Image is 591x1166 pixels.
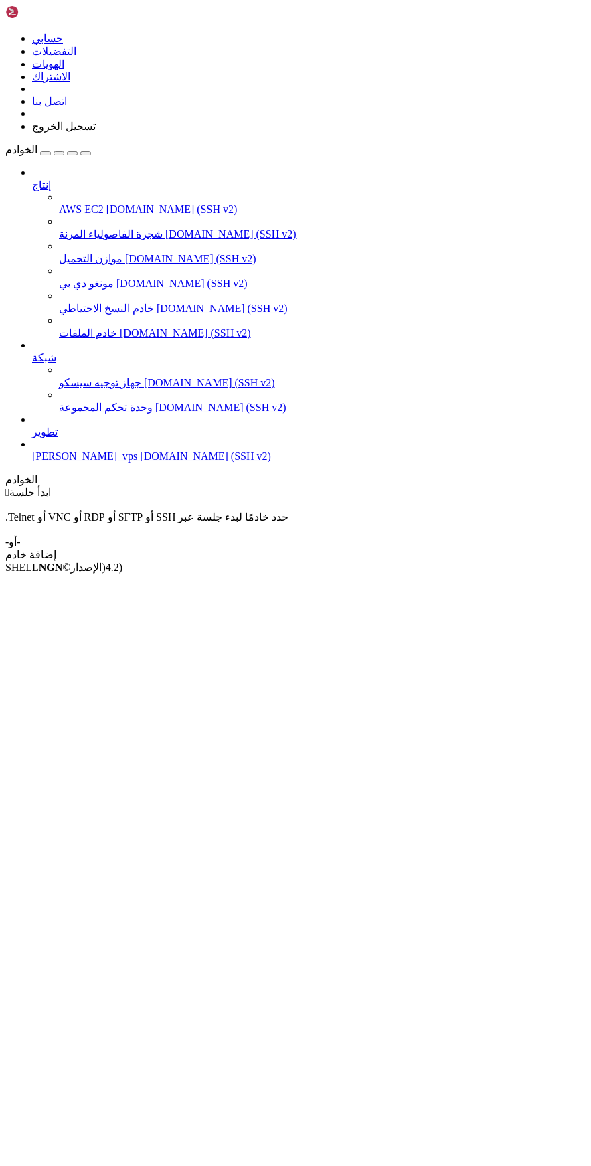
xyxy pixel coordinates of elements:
[32,120,96,132] font: تسجيل الخروج
[32,450,137,462] font: [PERSON_NAME]_vps
[32,46,76,57] a: التفضيلات
[116,278,248,289] font: [DOMAIN_NAME] (SSH v2)
[5,474,37,485] font: الخوادم
[5,549,56,560] font: إضافة خادم
[59,265,586,290] li: مونغو دي بي [DOMAIN_NAME] (SSH v2)
[155,402,286,413] font: [DOMAIN_NAME] (SSH v2)
[71,562,123,573] span: 4.2.0
[32,33,63,44] a: حسابي
[32,179,586,191] a: إنتاج
[32,58,64,70] a: الهويات
[59,315,586,339] li: خادم الملفات [DOMAIN_NAME] (SSH v2)
[9,487,51,498] font: ابدأ جلسة
[120,327,251,339] font: [DOMAIN_NAME] (SSH v2)
[32,426,586,438] a: تطوير
[5,536,21,548] font: -أو-
[59,191,586,216] li: AWS EC2 [DOMAIN_NAME] (SSH v2)
[59,228,586,240] a: شجرة الفاصولياء المرنة [DOMAIN_NAME] (SSH v2)
[32,339,586,414] li: شبكة
[59,402,153,413] font: وحدة تحكم المجموعة
[144,377,275,388] font: [DOMAIN_NAME] (SSH v2)
[71,562,106,573] font: (الإصدار
[125,253,256,264] font: [DOMAIN_NAME] (SSH v2)
[59,216,586,240] li: شجرة الفاصولياء المرنة [DOMAIN_NAME] (SSH v2)
[59,303,154,314] font: خادم النسخ الاحتياطي
[59,203,586,216] a: AWS EC2 [DOMAIN_NAME] (SSH v2)
[59,278,114,289] font: مونغو دي بي
[32,71,70,82] a: الاشتراك
[59,377,141,388] font: جهاز توجيه سيسكو
[5,562,39,573] font: SHELL
[5,144,37,155] font: الخوادم
[59,252,586,265] a: موازن التحميل [DOMAIN_NAME] (SSH v2)
[5,144,91,155] a: الخوادم
[59,290,586,315] li: خادم النسخ الاحتياطي [DOMAIN_NAME] (SSH v2)
[165,228,297,240] font: [DOMAIN_NAME] (SSH v2)
[59,228,163,240] font: شجرة الفاصولياء المرنة
[32,352,56,363] font: شبكة
[59,401,586,414] a: وحدة تحكم المجموعة [DOMAIN_NAME] (SSH v2)
[32,96,67,107] a: اتصل بنا
[32,426,58,438] font: تطوير
[39,562,63,573] font: NGN
[140,450,271,462] span: [DOMAIN_NAME] (SSH v2)
[5,487,9,498] font: 
[59,327,117,339] font: خادم الملفات
[59,240,586,265] li: موازن التحميل [DOMAIN_NAME] (SSH v2)
[59,389,586,414] li: وحدة تحكم المجموعة [DOMAIN_NAME] (SSH v2)
[59,277,586,290] a: مونغو دي بي [DOMAIN_NAME] (SSH v2)
[32,438,586,463] li: [PERSON_NAME]_vps [DOMAIN_NAME] (SSH v2)
[62,562,70,573] font: ©
[32,414,586,438] li: تطوير
[32,351,586,364] a: شبكة
[59,376,586,389] a: جهاز توجيه سيسكو [DOMAIN_NAME] (SSH v2)
[5,511,288,523] font: حدد خادمًا لبدء جلسة عبر SSH أو SFTP أو RDP أو VNC أو Telnet.
[106,203,238,215] span: [DOMAIN_NAME] (SSH v2)
[59,327,586,339] a: خادم الملفات [DOMAIN_NAME] (SSH v2)
[5,5,82,19] img: شيلنجن
[106,562,119,573] font: 4.2
[59,302,586,315] a: خادم النسخ الاحتياطي [DOMAIN_NAME] (SSH v2)
[59,203,104,215] font: AWS EC2
[59,253,122,264] font: موازن التحميل
[119,562,122,573] font: )
[32,450,586,463] a: [PERSON_NAME]_vps [DOMAIN_NAME] (SSH v2)
[157,303,288,314] font: [DOMAIN_NAME] (SSH v2)
[32,179,51,191] font: إنتاج
[59,364,586,389] li: جهاز توجيه سيسكو [DOMAIN_NAME] (SSH v2)
[32,167,586,339] li: إنتاج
